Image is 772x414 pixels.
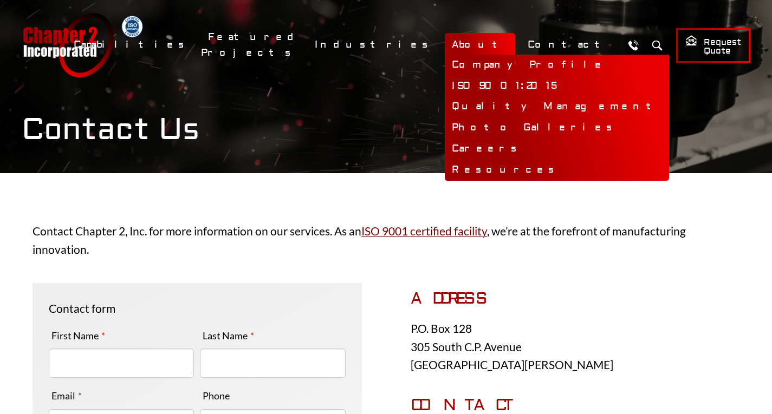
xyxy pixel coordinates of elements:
[521,33,618,56] a: Contact
[361,224,487,238] a: ISO 9001 certified facility
[411,289,740,308] h3: ADDRESS
[22,111,750,148] h1: Contact Us
[647,35,667,55] button: Search
[411,319,740,374] p: P.O. Box 128 305 South C.P. Avenue [GEOGRAPHIC_DATA][PERSON_NAME]
[49,327,108,344] label: First Name
[201,25,302,64] a: Featured Projects
[22,13,114,77] a: Chapter 2 Incorporated
[308,33,439,56] a: Industries
[685,35,741,57] span: Request Quote
[33,222,739,258] p: Contact Chapter 2, Inc. for more information on our services. As an , we’re at the forefront of m...
[445,55,669,76] a: Company Profile
[200,387,232,404] label: Phone
[67,33,196,56] a: Capabilities
[200,327,257,344] label: Last Name
[445,139,669,160] a: Careers
[445,76,669,97] a: ISO 9001:2015
[49,299,346,318] p: Contact form
[445,117,669,139] a: Photo Galleries
[445,96,669,117] a: Quality Management
[623,35,643,55] a: Call Us
[445,33,515,56] a: About
[49,387,85,404] label: Email
[445,160,669,181] a: Resources
[676,28,750,63] a: Request Quote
